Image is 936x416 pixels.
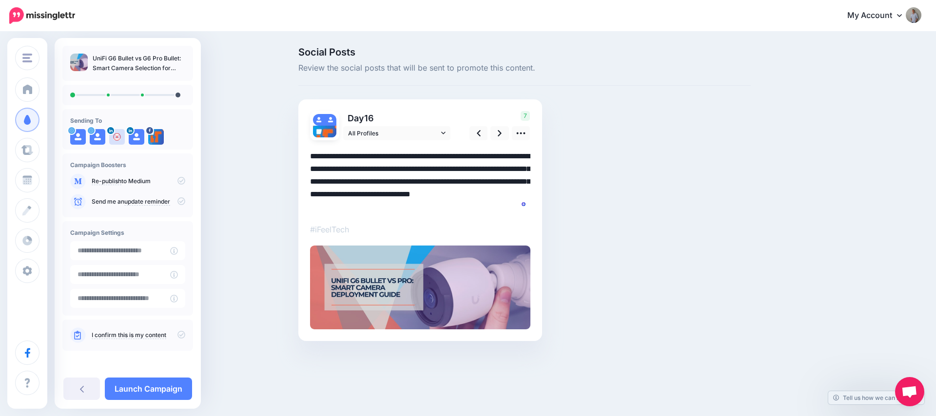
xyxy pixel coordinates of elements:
[325,114,336,126] img: user_default_image.png
[343,126,450,140] a: All Profiles
[92,197,185,206] p: Send me an
[521,111,530,121] span: 7
[828,391,924,404] a: Tell us how we can improve
[313,126,336,149] img: 428652482_854377056700987_8639726828542345580_n-bsa146612.jpg
[92,331,166,339] a: I confirm this is my content
[70,129,86,145] img: user_default_image.png
[129,129,144,145] img: user_default_image.png
[92,177,185,186] p: to Medium
[148,129,164,145] img: 428652482_854377056700987_8639726828542345580_n-bsa146612.jpg
[70,229,185,236] h4: Campaign Settings
[838,4,921,28] a: My Account
[90,129,105,145] img: user_default_image.png
[109,129,125,145] img: user_default_image.png
[298,47,751,57] span: Social Posts
[310,223,530,236] p: #iFeelTech
[9,7,75,24] img: Missinglettr
[310,246,530,329] img: 82ab55feb74b3213ae4e87b7a85f9c94.jpg
[70,117,185,124] h4: Sending To
[70,161,185,169] h4: Campaign Boosters
[92,177,121,185] a: Re-publish
[313,114,325,126] img: user_default_image.png
[348,128,439,138] span: All Profiles
[70,54,88,71] img: fbeca2008961ae72afc4870dfe5d5d8c_thumb.jpg
[22,54,32,62] img: menu.png
[310,150,530,213] textarea: To enrich screen reader interactions, please activate Accessibility in Grammarly extension settings
[364,113,374,123] span: 16
[298,62,751,75] span: Review the social posts that will be sent to promote this content.
[93,54,185,73] p: UniFi G6 Bullet vs G6 Pro Bullet: Smart Camera Selection for Business Deployments
[343,111,452,125] p: Day
[124,198,170,206] a: update reminder
[895,377,924,406] div: Open chat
